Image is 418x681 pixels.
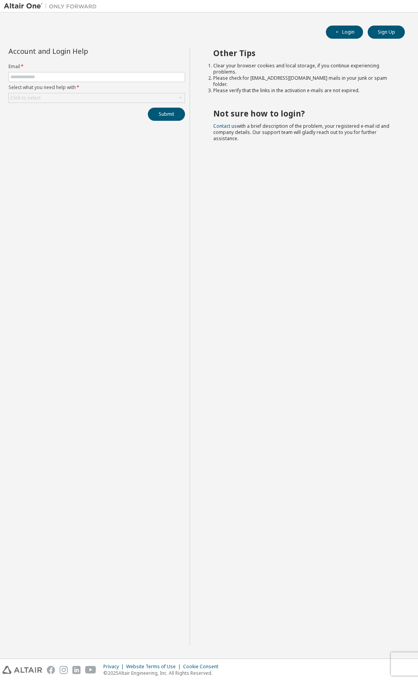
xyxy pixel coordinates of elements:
h2: Other Tips [213,48,391,58]
li: Please check for [EMAIL_ADDRESS][DOMAIN_NAME] mails in your junk or spam folder. [213,75,391,87]
div: Click to select [9,93,185,103]
img: Altair One [4,2,101,10]
img: altair_logo.svg [2,666,42,674]
label: Email [9,63,185,70]
div: Website Terms of Use [126,664,183,670]
div: Privacy [103,664,126,670]
img: linkedin.svg [72,666,81,674]
label: Select what you need help with [9,84,185,91]
button: Login [326,26,363,39]
button: Sign Up [368,26,405,39]
h2: Not sure how to login? [213,108,391,118]
li: Please verify that the links in the activation e-mails are not expired. [213,87,391,94]
img: youtube.svg [85,666,96,674]
p: © 2025 Altair Engineering, Inc. All Rights Reserved. [103,670,223,676]
div: Account and Login Help [9,48,150,54]
img: facebook.svg [47,666,55,674]
a: Contact us [213,123,237,129]
div: Click to select [10,95,41,101]
span: with a brief description of the problem, your registered e-mail id and company details. Our suppo... [213,123,389,142]
div: Cookie Consent [183,664,223,670]
img: instagram.svg [60,666,68,674]
li: Clear your browser cookies and local storage, if you continue experiencing problems. [213,63,391,75]
button: Submit [148,108,185,121]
